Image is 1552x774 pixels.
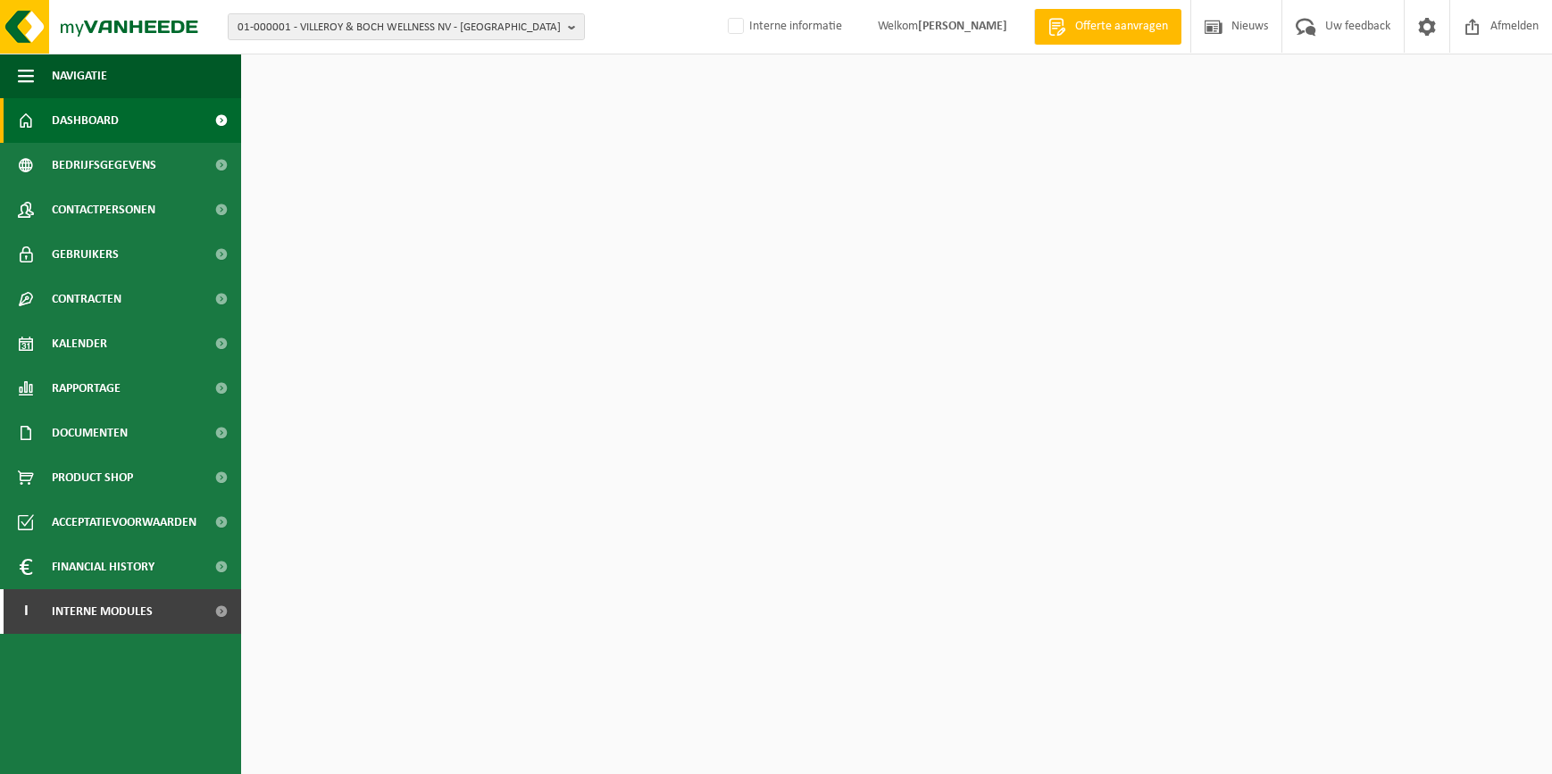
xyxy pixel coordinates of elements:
[228,13,585,40] button: 01-000001 - VILLEROY & BOCH WELLNESS NV - [GEOGRAPHIC_DATA]
[52,143,156,187] span: Bedrijfsgegevens
[1034,9,1181,45] a: Offerte aanvragen
[238,14,561,41] span: 01-000001 - VILLEROY & BOCH WELLNESS NV - [GEOGRAPHIC_DATA]
[52,500,196,545] span: Acceptatievoorwaarden
[52,589,153,634] span: Interne modules
[1071,18,1172,36] span: Offerte aanvragen
[52,98,119,143] span: Dashboard
[52,545,154,589] span: Financial History
[52,411,128,455] span: Documenten
[724,13,842,40] label: Interne informatie
[52,455,133,500] span: Product Shop
[52,277,121,321] span: Contracten
[18,589,34,634] span: I
[52,187,155,232] span: Contactpersonen
[918,20,1007,33] strong: [PERSON_NAME]
[52,321,107,366] span: Kalender
[52,366,121,411] span: Rapportage
[52,54,107,98] span: Navigatie
[52,232,119,277] span: Gebruikers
